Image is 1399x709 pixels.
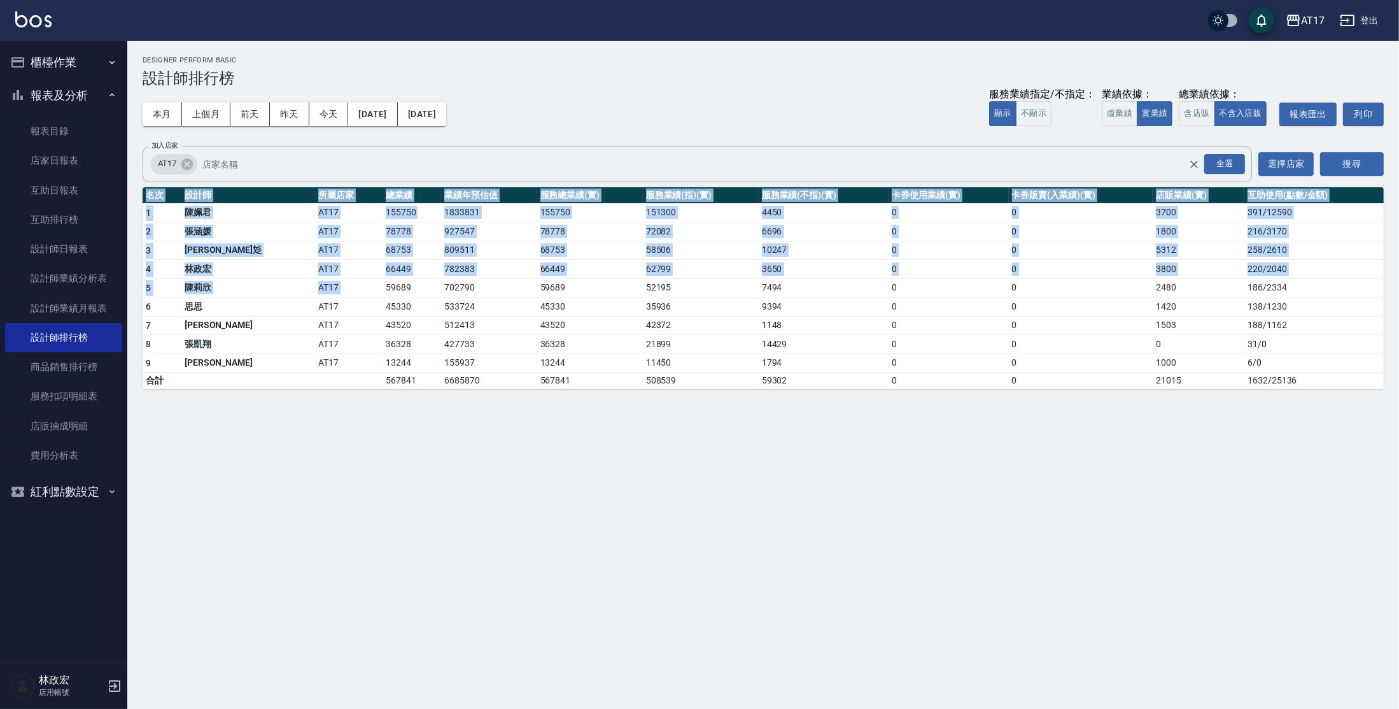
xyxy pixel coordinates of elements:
[537,187,643,204] th: 服務總業績(實)
[151,141,178,150] label: 加入店家
[537,278,643,297] td: 59689
[182,103,230,126] button: 上個月
[181,260,316,279] td: 林政宏
[5,176,122,205] a: 互助日報表
[181,278,316,297] td: 陳莉欣
[146,301,151,312] span: 6
[441,203,537,222] td: 1833831
[1153,278,1244,297] td: 2480
[199,153,1211,175] input: 店家名稱
[270,103,309,126] button: 昨天
[1137,101,1172,126] button: 實業績
[315,222,383,241] td: AT17
[1244,297,1384,317] td: 138 / 1230
[146,208,151,218] span: 1
[759,187,889,204] th: 服務業績(不指)(實)
[1301,13,1325,29] div: AT17
[643,278,759,297] td: 52195
[1153,241,1244,260] td: 5312
[1179,101,1214,126] button: 含店販
[315,297,383,317] td: AT17
[759,222,889,241] td: 6696
[889,278,1009,297] td: 0
[759,278,889,297] td: 7494
[398,103,446,126] button: [DATE]
[143,103,182,126] button: 本月
[1244,316,1384,335] td: 188 / 1162
[5,79,122,112] button: 報表及分析
[1244,260,1384,279] td: 220 / 2040
[230,103,270,126] button: 前天
[643,373,759,389] td: 508539
[1343,103,1384,126] button: 列印
[315,203,383,222] td: AT17
[315,278,383,297] td: AT17
[759,316,889,335] td: 1148
[1281,8,1330,34] button: AT17
[315,354,383,373] td: AT17
[889,222,1009,241] td: 0
[383,373,442,389] td: 567841
[1320,152,1384,176] button: 搜尋
[889,354,1009,373] td: 0
[383,316,442,335] td: 43520
[537,203,643,222] td: 155750
[441,278,537,297] td: 702790
[181,297,316,317] td: 思思
[315,260,383,279] td: AT17
[1009,260,1153,279] td: 0
[1153,260,1244,279] td: 3800
[1202,152,1248,176] button: Open
[5,352,122,382] a: 商品銷售排行榜
[1009,187,1153,204] th: 卡券販賣(入業績)(實)
[1244,354,1384,373] td: 6 / 0
[1009,373,1153,389] td: 0
[1279,103,1337,126] button: 報表匯出
[5,264,122,293] a: 設計師業績分析表
[1244,203,1384,222] td: 391 / 12590
[537,316,643,335] td: 43520
[889,203,1009,222] td: 0
[5,441,122,470] a: 費用分析表
[5,117,122,146] a: 報表目錄
[181,187,316,204] th: 設計師
[181,241,316,260] td: [PERSON_NAME]彣
[348,103,397,126] button: [DATE]
[181,354,316,373] td: [PERSON_NAME]
[759,335,889,354] td: 14429
[5,323,122,352] a: 設計師排行榜
[146,226,151,236] span: 2
[1009,316,1153,335] td: 0
[1214,101,1267,126] button: 不含入店販
[1009,278,1153,297] td: 0
[1185,155,1203,173] button: Clear
[5,475,122,508] button: 紅利點數設定
[315,241,383,260] td: AT17
[1153,354,1244,373] td: 1000
[441,354,537,373] td: 155937
[537,260,643,279] td: 66449
[5,46,122,79] button: 櫃檯作業
[146,358,151,368] span: 9
[1016,101,1051,126] button: 不顯示
[143,373,181,389] td: 合計
[383,187,442,204] th: 總業績
[1153,203,1244,222] td: 3700
[441,260,537,279] td: 782383
[441,373,537,389] td: 6685870
[143,187,1384,390] table: a dense table
[383,241,442,260] td: 68753
[150,154,197,175] div: AT17
[537,297,643,317] td: 45330
[1153,316,1244,335] td: 1503
[5,205,122,234] a: 互助排行榜
[441,316,537,335] td: 512413
[1153,297,1244,317] td: 1420
[441,187,537,204] th: 業績年預估值
[1009,335,1153,354] td: 0
[1009,297,1153,317] td: 0
[383,297,442,317] td: 45330
[643,187,759,204] th: 服務業績(指)(實)
[1258,152,1314,176] button: 選擇店家
[5,382,122,411] a: 服務扣項明細表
